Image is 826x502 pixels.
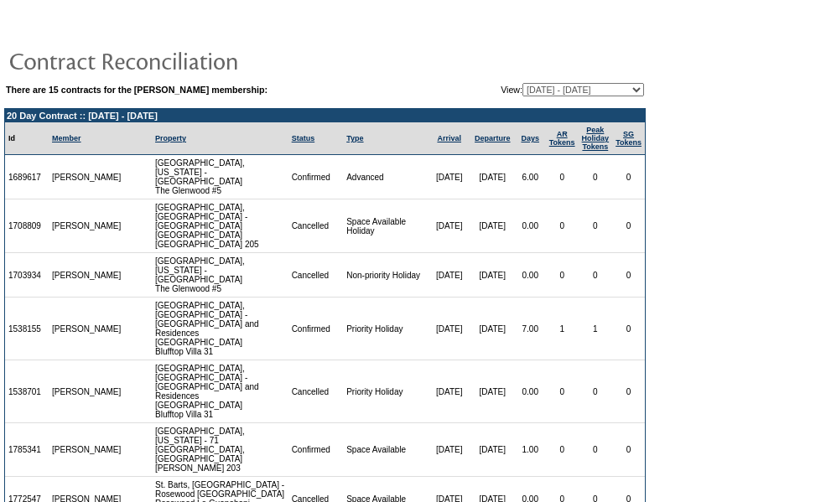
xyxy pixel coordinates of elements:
[343,253,428,298] td: Non-priority Holiday
[5,298,49,360] td: 1538155
[515,298,546,360] td: 7.00
[616,130,642,147] a: SGTokens
[49,423,125,477] td: [PERSON_NAME]
[612,360,645,423] td: 0
[582,126,610,151] a: Peak HolidayTokens
[546,199,579,253] td: 0
[49,298,125,360] td: [PERSON_NAME]
[428,199,470,253] td: [DATE]
[546,253,579,298] td: 0
[475,134,511,142] a: Departure
[8,44,344,77] img: pgTtlContractReconciliation.gif
[470,253,515,298] td: [DATE]
[288,360,344,423] td: Cancelled
[579,199,613,253] td: 0
[152,423,288,477] td: [GEOGRAPHIC_DATA], [US_STATE] - 71 [GEOGRAPHIC_DATA], [GEOGRAPHIC_DATA] [PERSON_NAME] 203
[428,360,470,423] td: [DATE]
[612,199,645,253] td: 0
[288,298,344,360] td: Confirmed
[579,155,613,199] td: 0
[152,360,288,423] td: [GEOGRAPHIC_DATA], [GEOGRAPHIC_DATA] - [GEOGRAPHIC_DATA] and Residences [GEOGRAPHIC_DATA] Bluffto...
[515,199,546,253] td: 0.00
[515,155,546,199] td: 6.00
[155,134,186,142] a: Property
[579,360,613,423] td: 0
[579,253,613,298] td: 0
[288,253,344,298] td: Cancelled
[288,423,344,477] td: Confirmed
[437,134,461,142] a: Arrival
[418,83,644,96] td: View:
[152,298,288,360] td: [GEOGRAPHIC_DATA], [GEOGRAPHIC_DATA] - [GEOGRAPHIC_DATA] and Residences [GEOGRAPHIC_DATA] Bluffto...
[343,199,428,253] td: Space Available Holiday
[515,360,546,423] td: 0.00
[346,134,363,142] a: Type
[470,298,515,360] td: [DATE]
[470,423,515,477] td: [DATE]
[428,253,470,298] td: [DATE]
[612,423,645,477] td: 0
[579,298,613,360] td: 1
[49,360,125,423] td: [PERSON_NAME]
[152,253,288,298] td: [GEOGRAPHIC_DATA], [US_STATE] - [GEOGRAPHIC_DATA] The Glenwood #5
[470,199,515,253] td: [DATE]
[343,360,428,423] td: Priority Holiday
[428,423,470,477] td: [DATE]
[612,253,645,298] td: 0
[470,155,515,199] td: [DATE]
[521,134,539,142] a: Days
[5,360,49,423] td: 1538701
[546,360,579,423] td: 0
[5,423,49,477] td: 1785341
[152,155,288,199] td: [GEOGRAPHIC_DATA], [US_STATE] - [GEOGRAPHIC_DATA] The Glenwood #5
[546,155,579,199] td: 0
[343,155,428,199] td: Advanced
[5,155,49,199] td: 1689617
[5,109,645,122] td: 20 Day Contract :: [DATE] - [DATE]
[612,155,645,199] td: 0
[428,155,470,199] td: [DATE]
[5,199,49,253] td: 1708809
[288,155,344,199] td: Confirmed
[49,199,125,253] td: [PERSON_NAME]
[515,253,546,298] td: 0.00
[49,253,125,298] td: [PERSON_NAME]
[549,130,575,147] a: ARTokens
[343,423,428,477] td: Space Available
[5,122,49,155] td: Id
[343,298,428,360] td: Priority Holiday
[546,423,579,477] td: 0
[546,298,579,360] td: 1
[579,423,613,477] td: 0
[428,298,470,360] td: [DATE]
[152,199,288,253] td: [GEOGRAPHIC_DATA], [GEOGRAPHIC_DATA] - [GEOGRAPHIC_DATA] [GEOGRAPHIC_DATA] [GEOGRAPHIC_DATA] 205
[515,423,546,477] td: 1.00
[288,199,344,253] td: Cancelled
[470,360,515,423] td: [DATE]
[6,85,268,95] b: There are 15 contracts for the [PERSON_NAME] membership:
[49,155,125,199] td: [PERSON_NAME]
[612,298,645,360] td: 0
[5,253,49,298] td: 1703934
[52,134,81,142] a: Member
[292,134,315,142] a: Status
